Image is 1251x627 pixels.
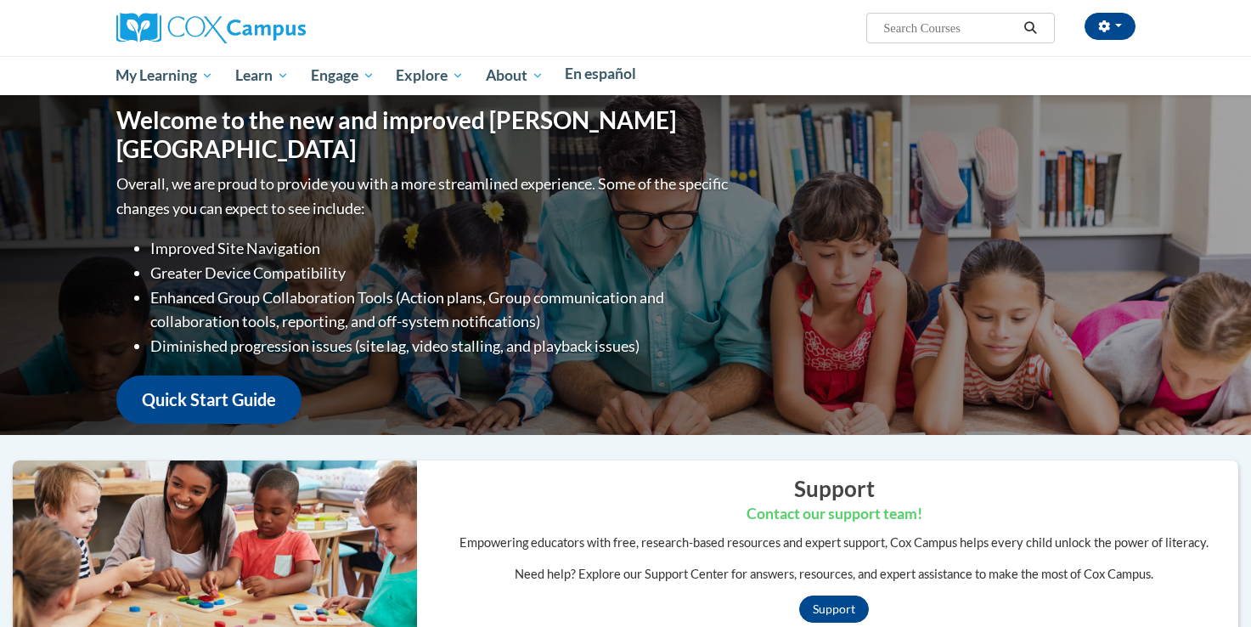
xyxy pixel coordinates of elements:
[430,473,1238,504] h2: Support
[150,261,732,285] li: Greater Device Compatibility
[555,56,648,92] a: En español
[1017,18,1043,38] button: Search
[116,106,732,163] h1: Welcome to the new and improved [PERSON_NAME][GEOGRAPHIC_DATA]
[105,56,225,95] a: My Learning
[91,56,1161,95] div: Main menu
[116,20,306,34] a: Cox Campus
[116,172,732,221] p: Overall, we are proud to provide you with a more streamlined experience. Some of the specific cha...
[150,285,732,335] li: Enhanced Group Collaboration Tools (Action plans, Group communication and collaboration tools, re...
[882,18,1017,38] input: Search Courses
[235,65,289,86] span: Learn
[565,65,636,82] span: En español
[799,596,869,623] a: Support
[1085,13,1135,40] button: Account Settings
[116,65,213,86] span: My Learning
[385,56,475,95] a: Explore
[1023,22,1038,35] i: 
[430,565,1238,584] p: Need help? Explore our Support Center for answers, resources, and expert assistance to make the m...
[116,376,301,424] a: Quick Start Guide
[150,334,732,359] li: Diminished progression issues (site lag, video stalling, and playback issues)
[224,56,300,95] a: Learn
[396,65,464,86] span: Explore
[116,13,306,43] img: Cox Campus
[430,534,1238,552] p: Empowering educators with free, research-based resources and expert support, Cox Campus helps eve...
[311,65,375,86] span: Engage
[150,236,732,261] li: Improved Site Navigation
[300,56,386,95] a: Engage
[486,65,544,86] span: About
[475,56,555,95] a: About
[430,504,1238,525] h3: Contact our support team!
